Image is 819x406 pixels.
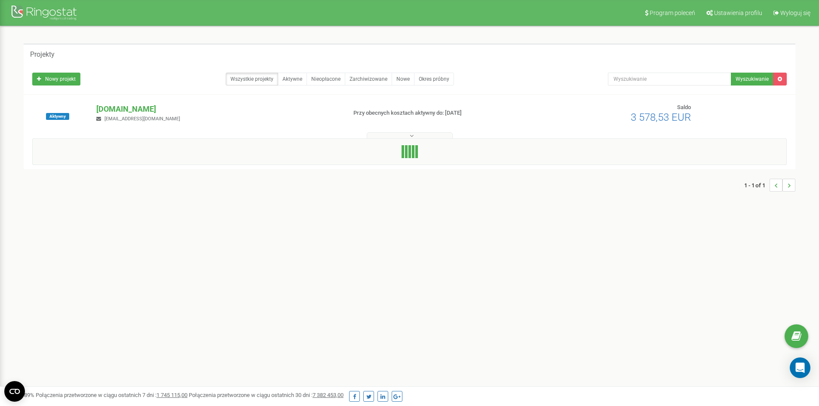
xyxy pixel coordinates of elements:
[790,357,810,378] div: Open Intercom Messenger
[731,73,773,85] button: Wyszukiwanie
[714,9,762,16] span: Ustawienia profilu
[307,73,345,85] a: Nieopłacone
[96,104,339,115] p: [DOMAIN_NAME]
[30,51,55,58] h5: Projekty
[392,73,414,85] a: Nowe
[345,73,392,85] a: Zarchiwizowane
[677,104,691,110] span: Saldo
[36,392,187,398] span: Połączenia przetworzone w ciągu ostatnich 7 dni :
[353,109,532,117] p: Przy obecnych kosztach aktywny do: [DATE]
[650,9,695,16] span: Program poleceń
[278,73,307,85] a: Aktywne
[414,73,454,85] a: Okres próbny
[104,116,180,122] span: [EMAIL_ADDRESS][DOMAIN_NAME]
[46,113,69,120] span: Aktywny
[631,111,691,123] span: 3 578,53 EUR
[313,392,344,398] u: 7 382 453,00
[32,73,80,85] a: Nowy projekt
[4,381,25,402] button: Open CMP widget
[744,170,795,200] nav: ...
[189,392,344,398] span: Połączenia przetworzone w ciągu ostatnich 30 dni :
[226,73,278,85] a: Wszystkie projekty
[608,73,731,85] input: Wyszukiwanie
[744,179,770,192] span: 1 - 1 of 1
[780,9,810,16] span: Wyloguj się
[156,392,187,398] u: 1 745 115,00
